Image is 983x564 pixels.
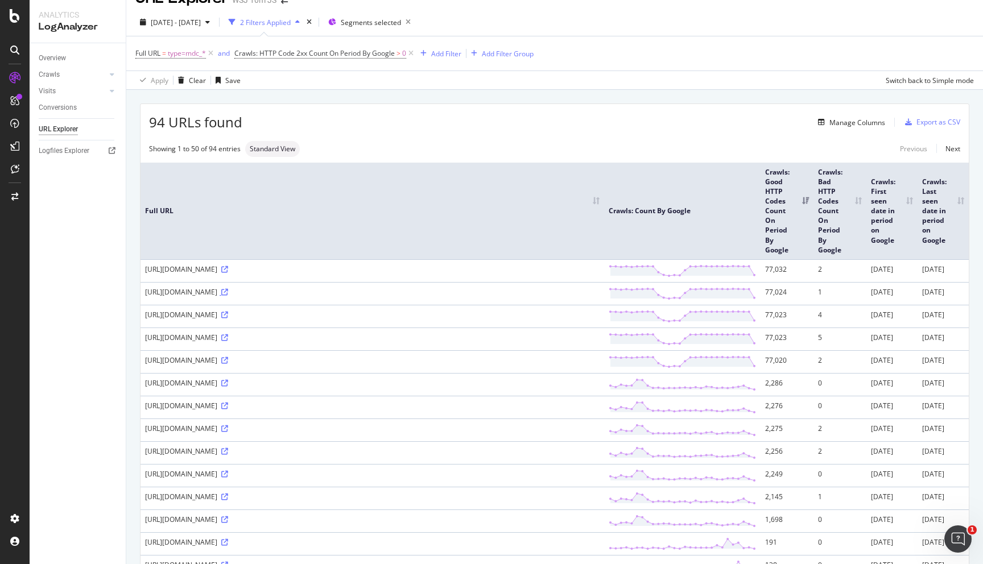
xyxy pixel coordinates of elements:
div: Clear [189,76,206,85]
td: 4 [813,305,866,327]
a: Logfiles Explorer [39,145,118,157]
div: [URL][DOMAIN_NAME] [145,515,600,524]
div: Conversions [39,102,77,114]
a: Next [936,140,960,157]
td: 77,024 [761,282,813,305]
div: [URL][DOMAIN_NAME] [145,264,600,274]
td: [DATE] [866,305,918,327]
span: [DATE] - [DATE] [151,18,201,27]
button: and [218,48,230,59]
td: [DATE] [866,487,918,509]
div: [URL][DOMAIN_NAME] [145,446,600,456]
div: [URL][DOMAIN_NAME] [145,333,600,342]
td: [DATE] [918,259,969,282]
td: [DATE] [918,509,969,532]
iframe: Intercom live chat [944,525,972,553]
td: 2,286 [761,373,813,396]
td: 2,145 [761,487,813,509]
div: Save [225,76,241,85]
td: 2 [813,441,866,464]
button: 2 Filters Applied [224,13,304,31]
span: 94 URLs found [149,113,242,132]
div: URL Explorer [39,123,78,135]
span: Full URL [135,48,160,58]
td: 2,276 [761,396,813,418]
td: [DATE] [918,396,969,418]
span: = [162,48,166,58]
div: [URL][DOMAIN_NAME] [145,355,600,365]
span: Crawls: HTTP Code 2xx Count On Period By Google [234,48,395,58]
td: 77,020 [761,350,813,373]
a: Conversions [39,102,118,114]
td: [DATE] [866,464,918,487]
td: [DATE] [866,282,918,305]
td: 77,023 [761,327,813,350]
td: [DATE] [918,441,969,464]
th: Crawls: Good HTTP Codes Count On Period By Google: activate to sort column ascending [761,163,813,259]
td: 1 [813,487,866,509]
span: 1 [968,525,977,534]
a: URL Explorer [39,123,118,135]
td: [DATE] [866,396,918,418]
td: [DATE] [866,373,918,396]
div: [URL][DOMAIN_NAME] [145,310,600,320]
div: times [304,16,314,28]
div: Overview [39,52,66,64]
a: Visits [39,85,106,97]
td: 1 [813,282,866,305]
div: Showing 1 to 50 of 94 entries [149,144,241,154]
a: Overview [39,52,118,64]
div: Logfiles Explorer [39,145,89,157]
td: 5 [813,327,866,350]
th: Crawls: Last seen date in period on Google: activate to sort column ascending [918,163,969,259]
td: [DATE] [866,418,918,441]
div: neutral label [245,141,300,157]
div: [URL][DOMAIN_NAME] [145,537,600,547]
td: 0 [813,373,866,396]
div: [URL][DOMAIN_NAME] [145,469,600,479]
span: type=mdc_* [168,45,206,61]
td: [DATE] [918,418,969,441]
td: 0 [813,464,866,487]
th: Full URL: activate to sort column ascending [141,163,604,259]
div: Add Filter [431,49,461,59]
td: [DATE] [866,532,918,555]
td: 0 [813,509,866,532]
td: 1,698 [761,509,813,532]
td: [DATE] [918,305,969,327]
div: [URL][DOMAIN_NAME] [145,424,600,433]
a: Crawls [39,69,106,81]
div: Export as CSV [916,117,960,127]
td: 2 [813,350,866,373]
td: [DATE] [866,350,918,373]
div: Visits [39,85,56,97]
td: [DATE] [866,441,918,464]
td: [DATE] [918,464,969,487]
td: [DATE] [918,532,969,555]
div: Analytics [39,9,117,20]
td: [DATE] [866,259,918,282]
span: Standard View [250,146,295,152]
td: [DATE] [918,350,969,373]
div: Apply [151,76,168,85]
td: 77,023 [761,305,813,327]
div: and [218,48,230,58]
div: Add Filter Group [482,49,534,59]
div: 2 Filters Applied [240,18,291,27]
span: Segments selected [341,18,401,27]
td: 2,256 [761,441,813,464]
div: Crawls [39,69,60,81]
div: [URL][DOMAIN_NAME] [145,401,600,410]
button: Add Filter Group [466,47,534,60]
td: [DATE] [866,327,918,350]
button: Add Filter [416,47,461,60]
th: Crawls: Count By Google [604,163,761,259]
div: LogAnalyzer [39,20,117,34]
span: 0 [402,45,406,61]
td: 191 [761,532,813,555]
td: [DATE] [918,373,969,396]
td: 2 [813,259,866,282]
td: 0 [813,532,866,555]
td: [DATE] [918,487,969,509]
button: Apply [135,71,168,89]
